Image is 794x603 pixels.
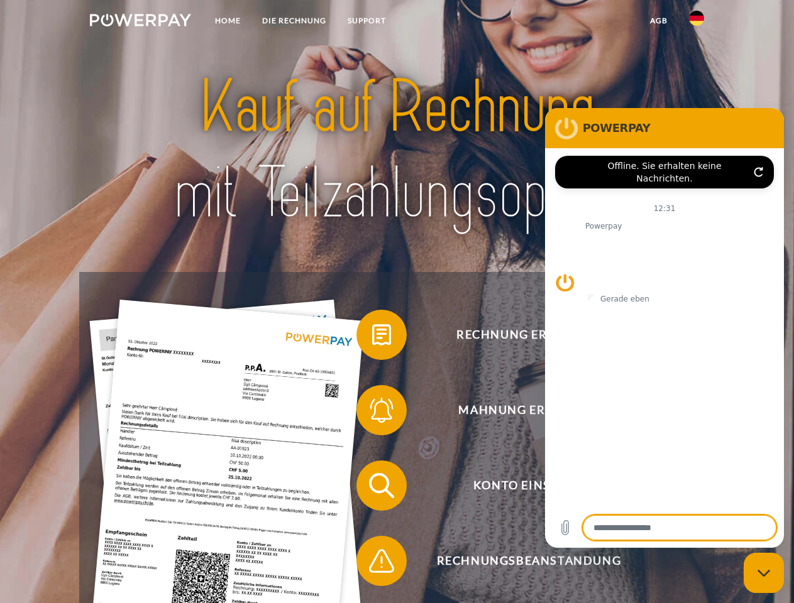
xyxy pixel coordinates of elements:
img: qb_bill.svg [366,319,397,350]
img: logo-powerpay-white.svg [90,14,191,26]
img: qb_warning.svg [366,545,397,577]
span: Konto einsehen [375,460,683,511]
img: qb_bell.svg [366,394,397,426]
span: Rechnungsbeanstandung [375,536,683,586]
iframe: Messaging-Fenster [545,108,784,548]
button: Rechnung erhalten? [356,310,683,360]
a: SUPPORT [337,9,397,32]
span: Mahnung erhalten? [375,385,683,435]
button: Rechnungsbeanstandung [356,536,683,586]
img: title-powerpay_de.svg [120,60,674,241]
a: agb [639,9,678,32]
button: Mahnung erhalten? [356,385,683,435]
iframe: Schaltfläche zum Öffnen des Messaging-Fensters; Konversation läuft [744,553,784,593]
span: Rechnung erhalten? [375,310,683,360]
a: DIE RECHNUNG [251,9,337,32]
img: qb_search.svg [366,470,397,501]
button: Konto einsehen [356,460,683,511]
img: de [689,11,704,26]
a: Home [204,9,251,32]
